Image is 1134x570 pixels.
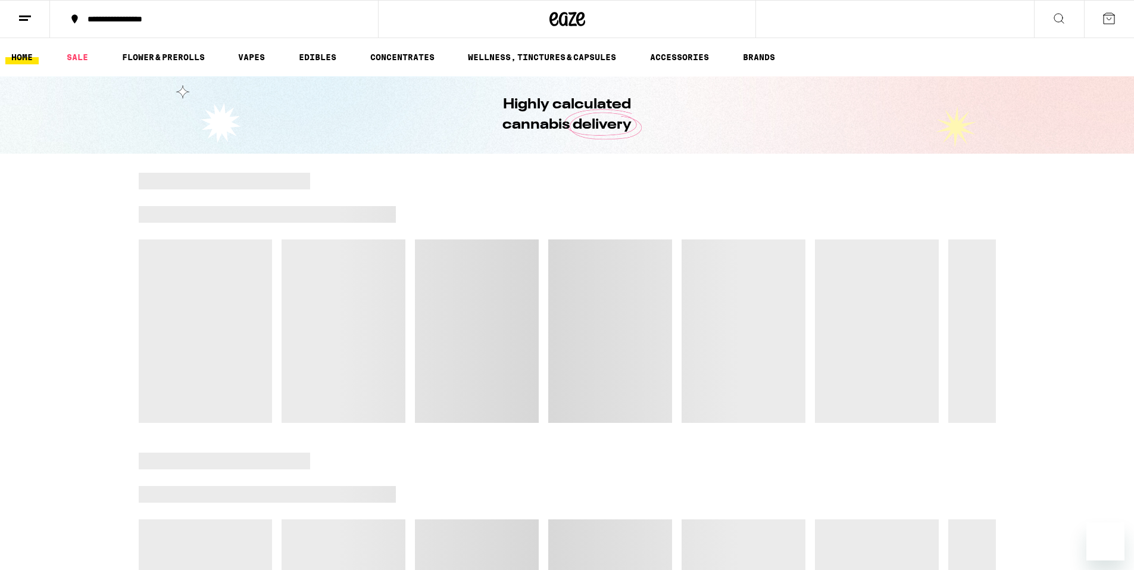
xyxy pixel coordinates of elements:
[1086,522,1124,560] iframe: Button to launch messaging window
[462,50,622,64] a: WELLNESS, TINCTURES & CAPSULES
[737,50,781,64] a: BRANDS
[5,50,39,64] a: HOME
[116,50,211,64] a: FLOWER & PREROLLS
[644,50,715,64] a: ACCESSORIES
[232,50,271,64] a: VAPES
[364,50,441,64] a: CONCENTRATES
[61,50,94,64] a: SALE
[469,95,666,135] h1: Highly calculated cannabis delivery
[293,50,342,64] a: EDIBLES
